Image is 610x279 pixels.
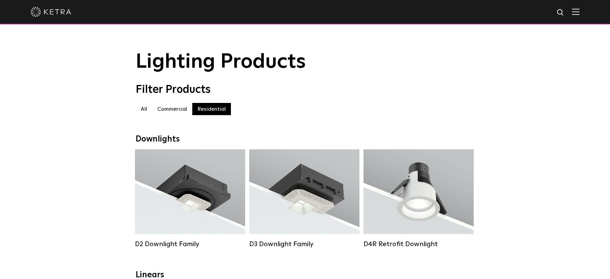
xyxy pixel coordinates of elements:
img: Hamburger%20Nav.svg [572,8,579,15]
a: D3 Downlight Family Lumen Output:700 / 900 / 1100Colors:White / Black / Silver / Bronze / Paintab... [249,149,359,248]
a: D2 Downlight Family Lumen Output:1200Colors:White / Black / Gloss Black / Silver / Bronze / Silve... [135,149,245,248]
div: D2 Downlight Family [135,240,245,248]
span: Lighting Products [136,52,306,72]
img: ketra-logo-2019-white [31,7,71,17]
div: Filter Products [136,83,475,96]
div: Downlights [136,134,475,144]
img: search icon [556,8,565,17]
label: Residential [192,103,231,115]
a: D4R Retrofit Downlight Lumen Output:800Colors:White / BlackBeam Angles:15° / 25° / 40° / 60°Watta... [363,149,474,248]
div: D4R Retrofit Downlight [363,240,474,248]
label: Commercial [152,103,192,115]
label: All [136,103,152,115]
div: D3 Downlight Family [249,240,359,248]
